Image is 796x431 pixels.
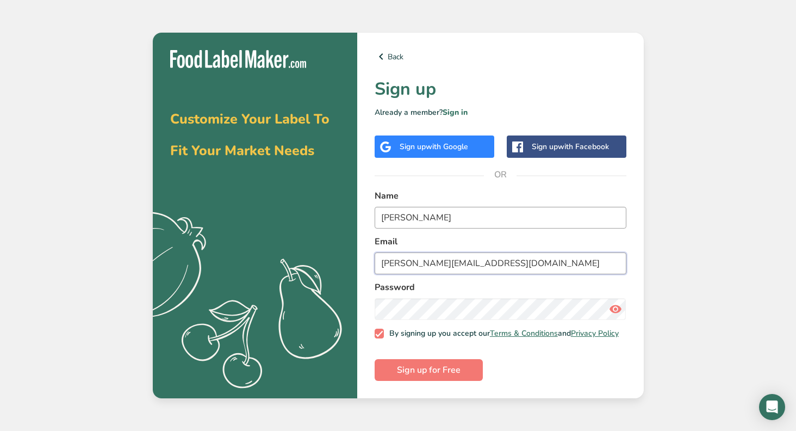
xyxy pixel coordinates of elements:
[375,207,626,229] input: John Doe
[375,253,626,274] input: email@example.com
[375,235,626,248] label: Email
[400,141,468,152] div: Sign up
[170,50,306,68] img: Food Label Maker
[558,141,609,152] span: with Facebook
[375,189,626,202] label: Name
[484,158,517,191] span: OR
[490,328,558,338] a: Terms & Conditions
[170,110,329,160] span: Customize Your Label To Fit Your Market Needs
[426,141,468,152] span: with Google
[375,76,626,102] h1: Sign up
[397,364,461,377] span: Sign up for Free
[375,359,483,381] button: Sign up for Free
[384,329,619,338] span: By signing up you accept our and
[375,281,626,294] label: Password
[532,141,609,152] div: Sign up
[375,50,626,63] a: Back
[571,328,619,338] a: Privacy Policy
[443,107,468,118] a: Sign in
[759,394,785,420] div: Open Intercom Messenger
[375,107,626,118] p: Already a member?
